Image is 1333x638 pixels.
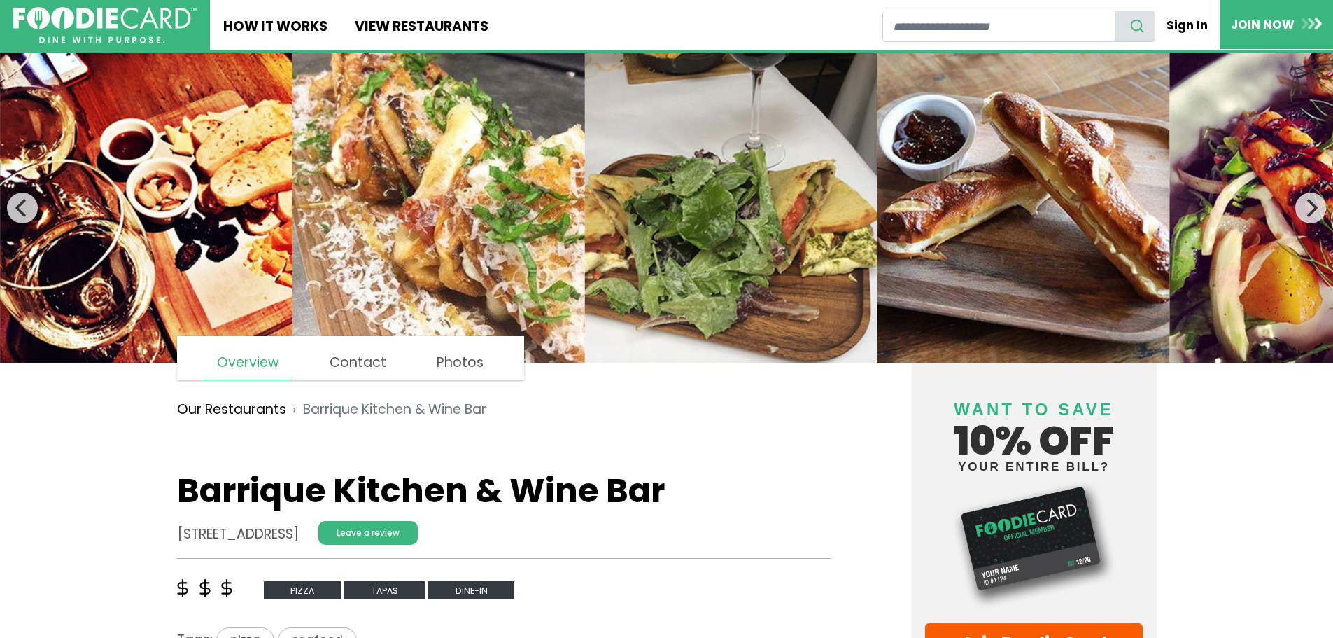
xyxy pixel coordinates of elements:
a: Photos [423,346,497,380]
a: Our Restaurants [177,400,286,420]
span: tapas [344,581,425,600]
nav: page links [177,336,525,380]
a: Contact [316,346,400,380]
button: Previous [7,193,38,223]
nav: breadcrumb [177,389,831,430]
h4: 10% off [925,382,1143,473]
input: restaurant search [882,11,1115,42]
a: tapas [344,580,428,599]
span: pizza [264,581,341,600]
span: Dine-in [428,581,514,600]
small: your entire bill? [925,461,1143,473]
img: Foodie Card [925,480,1143,609]
a: pizza [264,580,345,599]
a: Leave a review [318,521,418,545]
span: Want to save [954,400,1113,419]
img: FoodieCard; Eat, Drink, Save, Donate [13,7,197,44]
li: Barrique Kitchen & Wine Bar [286,400,486,420]
a: Sign In [1155,10,1220,41]
button: search [1115,11,1155,42]
h1: Barrique Kitchen & Wine Bar [177,471,831,511]
address: [STREET_ADDRESS] [177,525,299,545]
a: Dine-in [428,580,514,599]
a: Overview [204,346,292,380]
button: Next [1295,193,1326,223]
